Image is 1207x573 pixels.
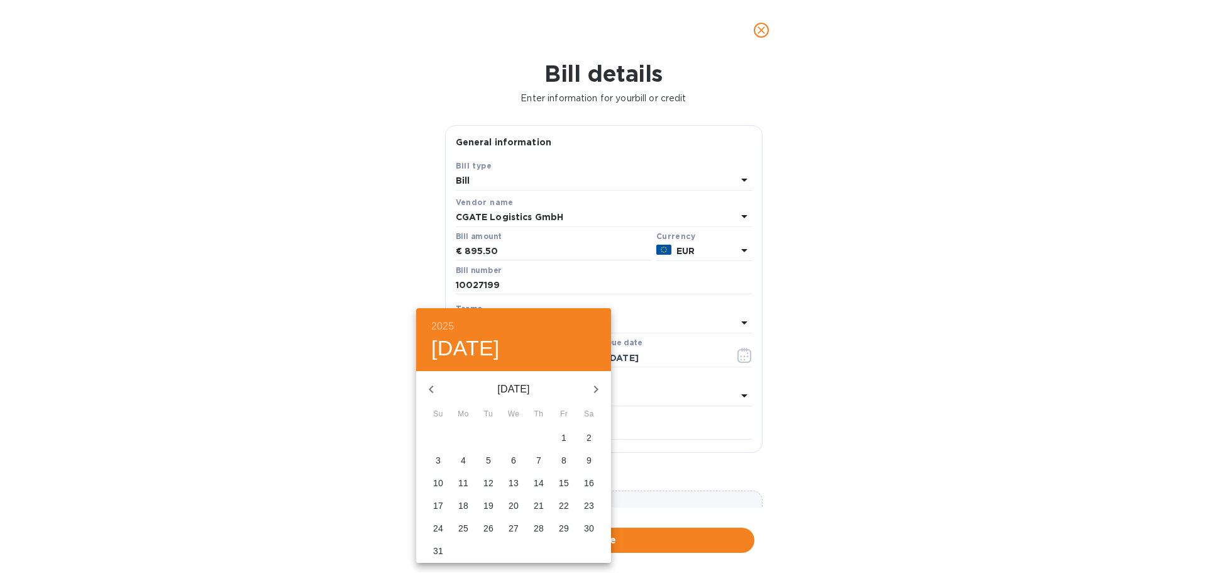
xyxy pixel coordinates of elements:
button: 29 [553,518,575,540]
p: 19 [483,499,493,512]
button: 27 [502,518,525,540]
button: 25 [452,518,475,540]
button: 9 [578,450,600,472]
p: 22 [559,499,569,512]
p: 16 [584,477,594,489]
button: 15 [553,472,575,495]
p: 13 [509,477,519,489]
button: 21 [527,495,550,518]
p: 11 [458,477,468,489]
p: 20 [509,499,519,512]
button: 18 [452,495,475,518]
button: 2 [578,427,600,450]
p: 1 [561,431,566,444]
button: 7 [527,450,550,472]
span: Th [527,408,550,421]
p: 10 [433,477,443,489]
button: 26 [477,518,500,540]
p: 12 [483,477,493,489]
button: 20 [502,495,525,518]
p: 5 [486,454,491,467]
button: 23 [578,495,600,518]
button: 28 [527,518,550,540]
p: 23 [584,499,594,512]
p: 6 [511,454,516,467]
p: [DATE] [446,382,581,397]
p: 31 [433,545,443,557]
button: [DATE] [431,335,500,362]
span: Mo [452,408,475,421]
p: 17 [433,499,443,512]
span: We [502,408,525,421]
p: 21 [534,499,544,512]
button: 1 [553,427,575,450]
button: 3 [427,450,449,472]
button: 4 [452,450,475,472]
button: 10 [427,472,449,495]
button: 24 [427,518,449,540]
button: 13 [502,472,525,495]
span: Sa [578,408,600,421]
p: 27 [509,522,519,535]
span: Su [427,408,449,421]
p: 9 [587,454,592,467]
p: 25 [458,522,468,535]
p: 3 [436,454,441,467]
button: 8 [553,450,575,472]
p: 7 [536,454,541,467]
p: 18 [458,499,468,512]
span: Fr [553,408,575,421]
p: 14 [534,477,544,489]
button: 2025 [431,318,454,335]
p: 24 [433,522,443,535]
button: 6 [502,450,525,472]
button: 11 [452,472,475,495]
p: 15 [559,477,569,489]
p: 8 [561,454,566,467]
button: 16 [578,472,600,495]
span: Tu [477,408,500,421]
p: 29 [559,522,569,535]
p: 26 [483,522,493,535]
button: 22 [553,495,575,518]
button: 12 [477,472,500,495]
p: 2 [587,431,592,444]
p: 28 [534,522,544,535]
button: 31 [427,540,449,563]
button: 5 [477,450,500,472]
p: 4 [461,454,466,467]
p: 30 [584,522,594,535]
button: 30 [578,518,600,540]
button: 19 [477,495,500,518]
button: 17 [427,495,449,518]
button: 14 [527,472,550,495]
